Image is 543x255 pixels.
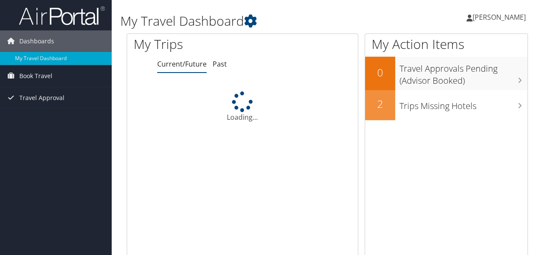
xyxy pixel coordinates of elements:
h2: 2 [365,97,395,111]
h3: Trips Missing Hotels [400,96,528,112]
a: [PERSON_NAME] [467,4,534,30]
span: [PERSON_NAME] [473,12,526,22]
a: 2Trips Missing Hotels [365,90,528,120]
h1: My Travel Dashboard [120,12,397,30]
div: Loading... [127,91,358,122]
h2: 0 [365,65,395,80]
h1: My Trips [134,35,255,53]
h1: My Action Items [365,35,528,53]
a: Current/Future [157,59,207,69]
span: Travel Approval [19,87,64,109]
img: airportal-logo.png [19,6,105,26]
a: 0Travel Approvals Pending (Advisor Booked) [365,57,528,90]
span: Book Travel [19,65,52,87]
span: Dashboards [19,30,54,52]
h3: Travel Approvals Pending (Advisor Booked) [400,58,528,87]
a: Past [213,59,227,69]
